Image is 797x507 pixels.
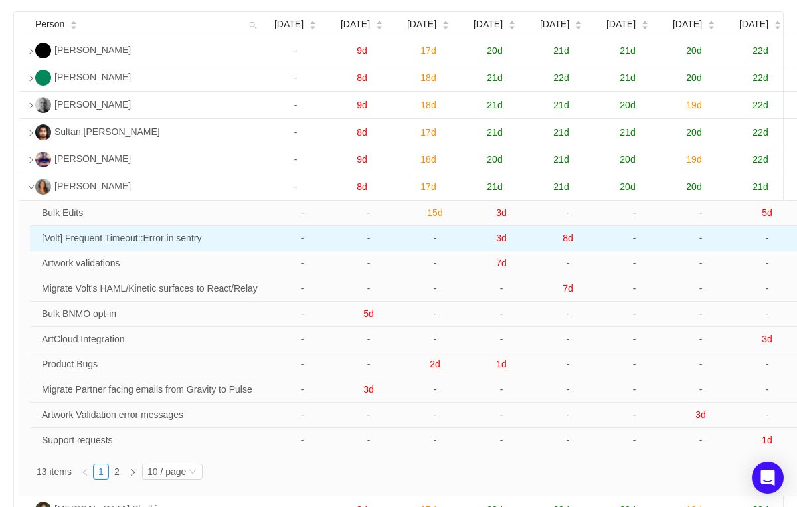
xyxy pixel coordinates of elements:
span: - [301,233,304,243]
span: [DATE] [739,17,768,31]
div: Sort [575,19,582,28]
span: - [301,409,304,420]
td: Bulk BNMO opt-in [37,302,269,327]
span: [PERSON_NAME] [54,153,131,164]
span: 22d [553,72,569,83]
span: - [567,384,570,395]
td: ArtCloud Integration [37,327,269,352]
img: SA [35,124,51,140]
li: 2 [109,464,125,480]
span: 18d [420,100,436,110]
span: - [301,308,304,319]
span: - [500,435,503,445]
span: - [294,181,298,192]
span: - [567,258,570,268]
div: Open Intercom Messenger [752,462,784,494]
span: - [766,384,769,395]
i: icon: caret-down [575,24,582,28]
span: - [294,100,298,110]
li: Next Page [125,464,141,480]
span: [DATE] [274,17,304,31]
div: Sort [508,19,516,28]
div: Sort [707,19,715,28]
span: 1d [762,435,772,445]
i: icon: caret-down [310,24,317,28]
span: - [294,72,298,83]
span: - [301,334,304,344]
span: - [434,435,437,445]
i: icon: right [28,157,35,163]
span: 19d [686,154,701,165]
i: icon: caret-up [642,19,649,23]
span: 22d [753,127,768,138]
span: 5d [363,308,374,319]
span: [PERSON_NAME] [54,72,131,82]
span: 7d [563,283,573,294]
span: - [699,283,703,294]
div: Sort [442,19,450,28]
span: Person [35,17,64,31]
span: - [766,258,769,268]
img: XP [35,70,51,86]
span: - [434,233,437,243]
span: - [500,384,503,395]
span: [PERSON_NAME] [54,181,131,191]
span: - [633,258,636,268]
i: icon: left [81,468,89,476]
span: - [633,308,636,319]
span: 20d [487,45,502,56]
span: - [301,283,304,294]
span: 3d [762,334,772,344]
span: 20d [686,127,701,138]
span: 3d [496,207,507,218]
span: 2d [430,359,440,369]
span: - [500,409,503,420]
span: 20d [620,154,635,165]
span: 15d [427,207,442,218]
li: 1 [93,464,109,480]
i: icon: right [28,48,35,54]
span: - [301,384,304,395]
span: 22d [753,45,768,56]
i: icon: down [189,468,197,477]
td: Product Bugs [37,352,269,377]
span: - [294,45,298,56]
td: Bulk Edits [37,201,269,226]
span: - [301,359,304,369]
span: 1d [496,359,507,369]
div: Sort [774,19,782,28]
span: - [633,207,636,218]
i: icon: down [28,184,35,191]
td: [Volt] Frequent Timeout::Error in sentry [37,226,269,251]
i: icon: caret-down [509,24,516,28]
span: - [367,334,371,344]
span: 21d [553,154,569,165]
span: 17d [420,181,436,192]
span: 8d [357,72,367,83]
i: icon: right [129,468,137,476]
span: - [301,258,304,268]
span: 8d [563,233,573,243]
span: 9d [357,45,367,56]
span: - [699,435,703,445]
img: MJ [35,97,51,113]
i: icon: caret-up [376,19,383,23]
span: - [500,283,503,294]
span: 20d [686,45,701,56]
span: - [367,207,371,218]
span: 20d [620,100,635,110]
i: icon: caret-up [442,19,450,23]
span: - [500,308,503,319]
td: Migrate Partner facing emails from Gravity to Pulse [37,377,269,403]
span: - [434,384,437,395]
i: icon: caret-up [310,19,317,23]
span: 3d [695,409,706,420]
span: 21d [553,45,569,56]
span: 9d [357,100,367,110]
span: - [766,283,769,294]
span: - [434,308,437,319]
div: 10 / page [147,464,186,479]
span: 9d [357,154,367,165]
span: 17d [420,45,436,56]
span: [PERSON_NAME] [54,45,131,55]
